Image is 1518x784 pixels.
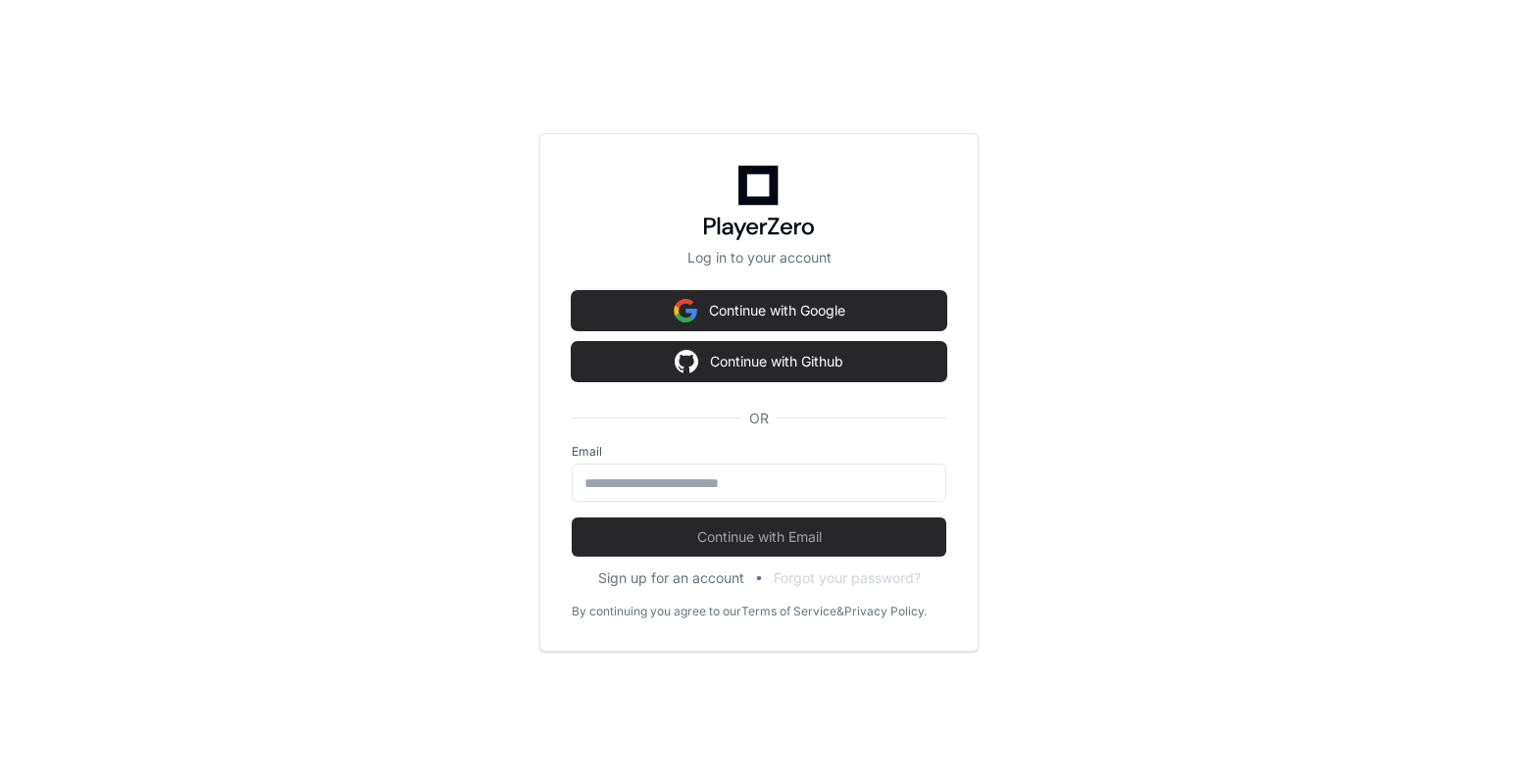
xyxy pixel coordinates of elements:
[836,604,844,619] div: &
[844,604,927,619] a: Privacy Policy.
[572,291,946,330] button: Continue with Google
[572,342,946,381] button: Continue with Github
[572,604,741,619] div: By continuing you agree to our
[774,568,921,588] button: Forgot your password?
[572,444,946,460] label: Email
[598,568,744,588] button: Sign up for an account
[572,527,946,547] span: Continue with Email
[572,517,946,557] button: Continue with Email
[675,342,698,381] img: Sign in with google
[572,248,946,268] p: Log in to your account
[674,291,697,330] img: Sign in with google
[741,604,836,619] a: Terms of Service
[741,409,777,428] span: OR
